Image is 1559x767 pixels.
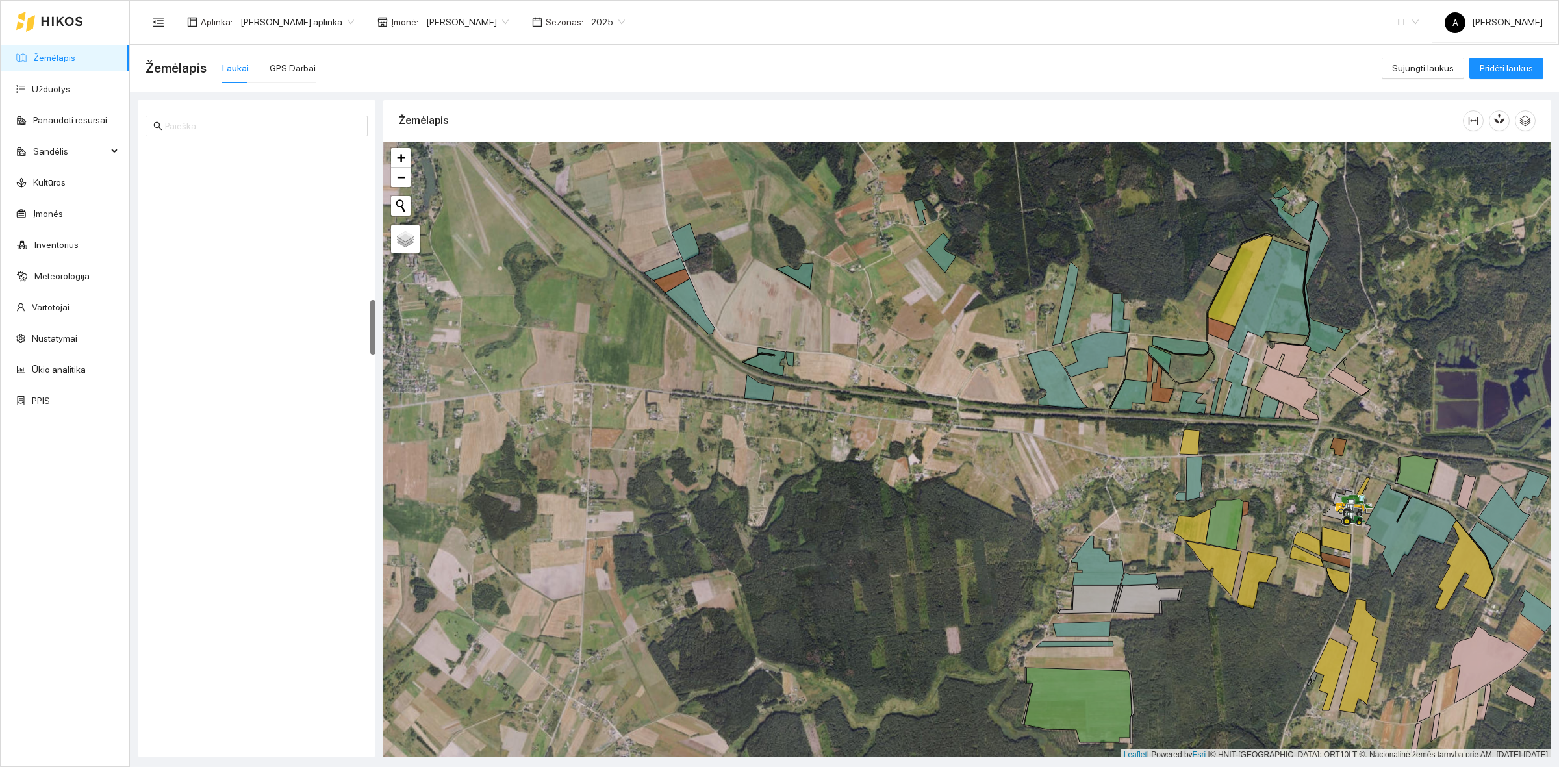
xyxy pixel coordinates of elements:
[391,225,420,253] a: Layers
[377,17,388,27] span: shop
[1452,12,1458,33] span: A
[1469,58,1543,79] button: Pridėti laukus
[1121,749,1551,761] div: | Powered by © HNIT-[GEOGRAPHIC_DATA]; ORT10LT ©, Nacionalinė žemės tarnyba prie AM, [DATE]-[DATE]
[153,121,162,131] span: search
[591,12,625,32] span: 2025
[1382,58,1464,79] button: Sujungti laukus
[201,15,233,29] span: Aplinka :
[32,302,70,312] a: Vartotojai
[426,12,509,32] span: Jerzy Gvozdovič
[1382,63,1464,73] a: Sujungti laukus
[33,177,66,188] a: Kultūros
[146,9,171,35] button: menu-fold
[532,17,542,27] span: calendar
[222,61,249,75] div: Laukai
[240,12,354,32] span: Jerzy Gvozdovicz aplinka
[1193,750,1206,759] a: Esri
[1445,17,1543,27] span: [PERSON_NAME]
[1392,61,1454,75] span: Sujungti laukus
[397,169,405,185] span: −
[33,138,107,164] span: Sandėlis
[33,115,107,125] a: Panaudoti resursai
[32,396,50,406] a: PPIS
[32,364,86,375] a: Ūkio analitika
[1124,750,1147,759] a: Leaflet
[391,148,411,168] a: Zoom in
[1480,61,1533,75] span: Pridėti laukus
[1208,750,1210,759] span: |
[165,119,360,133] input: Paieška
[32,333,77,344] a: Nustatymai
[1398,12,1419,32] span: LT
[153,16,164,28] span: menu-fold
[391,15,418,29] span: Įmonė :
[34,271,90,281] a: Meteorologija
[397,149,405,166] span: +
[146,58,207,79] span: Žemėlapis
[399,102,1463,139] div: Žemėlapis
[1464,116,1483,126] span: column-width
[391,196,411,216] button: Initiate a new search
[32,84,70,94] a: Užduotys
[33,208,63,219] a: Įmonės
[34,240,79,250] a: Inventorius
[270,61,316,75] div: GPS Darbai
[391,168,411,187] a: Zoom out
[1463,110,1484,131] button: column-width
[1469,63,1543,73] a: Pridėti laukus
[33,53,75,63] a: Žemėlapis
[546,15,583,29] span: Sezonas :
[187,17,197,27] span: layout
